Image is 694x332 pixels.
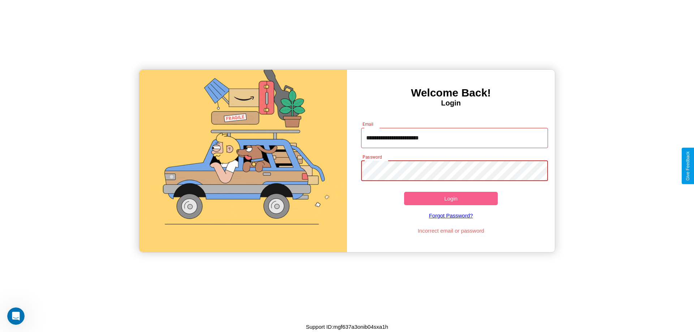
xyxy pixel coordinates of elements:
iframe: Intercom live chat [7,307,25,325]
h4: Login [347,99,555,107]
button: Login [404,192,498,205]
a: Forgot Password? [357,205,545,226]
label: Password [363,154,382,160]
div: Give Feedback [685,151,690,181]
p: Incorrect email or password [357,226,545,236]
p: Support ID: mgf637a3onib04sxa1h [306,322,388,332]
img: gif [139,70,347,252]
h3: Welcome Back! [347,87,555,99]
label: Email [363,121,374,127]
